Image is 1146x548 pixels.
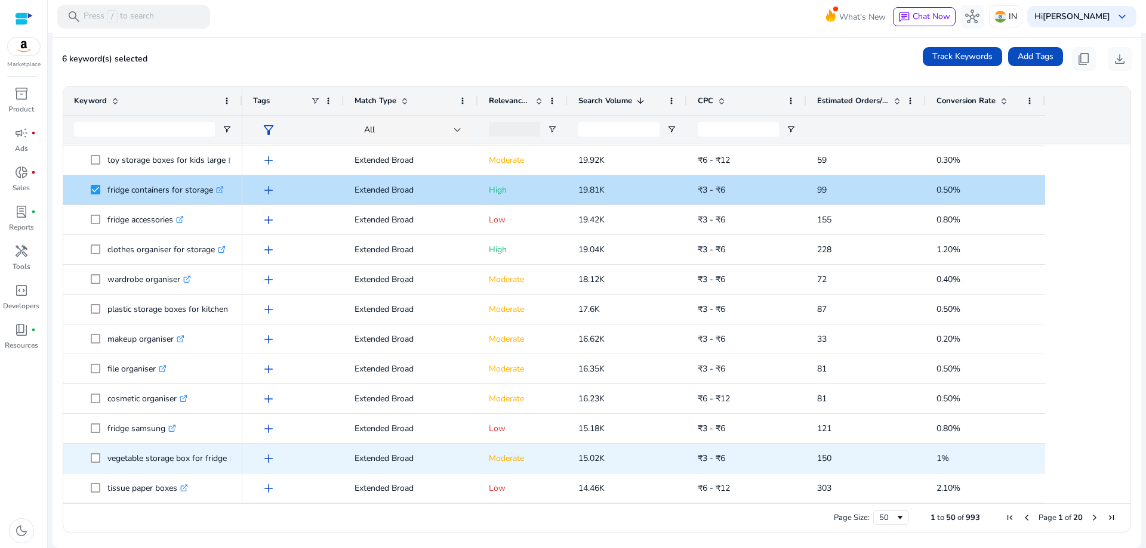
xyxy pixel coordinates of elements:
[355,327,467,351] p: Extended Broad
[698,122,779,137] input: CPC Filter Input
[14,524,29,538] span: dark_mode
[489,178,557,202] p: High
[698,274,725,285] span: ₹3 - ₹6
[355,237,467,262] p: Extended Broad
[261,422,276,436] span: add
[8,38,40,55] img: amazon.svg
[936,363,960,374] span: 0.50%
[698,244,725,255] span: ₹3 - ₹6
[698,333,725,345] span: ₹3 - ₹6
[261,273,276,287] span: add
[489,267,557,292] p: Moderate
[1043,11,1110,22] b: [PERSON_NAME]
[578,423,605,434] span: 15.18K
[893,7,956,26] button: chatChat Now
[817,95,889,106] span: Estimated Orders/Month
[936,214,960,225] span: 0.80%
[578,244,605,255] span: 19.04K
[107,297,239,321] p: plastic storage boxes for kitchen
[261,362,276,376] span: add
[1034,13,1110,21] p: Hi
[817,482,831,494] span: 303
[698,304,725,315] span: ₹3 - ₹6
[1115,10,1129,24] span: keyboard_arrow_down
[1077,52,1091,66] span: content_copy
[817,453,831,464] span: 150
[1009,6,1017,27] p: IN
[261,243,276,257] span: add
[817,154,827,166] span: 59
[261,213,276,227] span: add
[364,124,375,135] span: All
[817,363,827,374] span: 81
[578,214,605,225] span: 19.42K
[931,512,935,523] span: 1
[957,512,964,523] span: of
[489,208,557,232] p: Low
[107,10,118,23] span: /
[578,154,605,166] span: 19.92K
[913,11,950,22] span: Chat Now
[698,154,730,166] span: ₹6 - ₹12
[15,143,28,154] p: Ads
[547,125,557,134] button: Open Filter Menu
[261,451,276,466] span: add
[14,323,29,337] span: book_4
[936,304,960,315] span: 0.50%
[898,11,910,23] span: chat
[107,208,184,232] p: fridge accessories
[8,104,34,114] p: Product
[994,11,1006,23] img: in.svg
[578,333,605,345] span: 16.62K
[937,512,944,523] span: to
[817,393,827,404] span: 81
[578,304,600,315] span: 17.6K
[698,393,730,404] span: ₹6 - ₹12
[31,327,36,332] span: fiber_manual_record
[261,392,276,406] span: add
[107,237,226,262] p: clothes organiser for storage
[817,214,831,225] span: 155
[261,332,276,346] span: add
[839,7,886,27] span: What's New
[578,122,660,137] input: Search Volume Filter Input
[355,267,467,292] p: Extended Broad
[834,512,870,523] div: Page Size:
[14,86,29,101] span: inventory_2
[489,386,557,411] p: Moderate
[489,297,557,321] p: Moderate
[936,184,960,196] span: 0.50%
[489,446,557,470] p: Moderate
[5,340,38,351] p: Resources
[489,476,557,500] p: Low
[936,95,996,106] span: Conversion Rate
[923,47,1002,66] button: Track Keywords
[879,512,895,523] div: 50
[936,453,949,464] span: 1%
[14,205,29,219] span: lab_profile
[578,453,605,464] span: 15.02K
[261,123,276,137] span: filter_alt
[489,416,557,441] p: Low
[698,482,730,494] span: ₹6 - ₹12
[578,482,605,494] span: 14.46K
[1090,513,1099,522] div: Next Page
[960,5,984,29] button: hub
[698,214,725,225] span: ₹3 - ₹6
[355,476,467,500] p: Extended Broad
[31,170,36,175] span: fiber_manual_record
[698,363,725,374] span: ₹3 - ₹6
[1107,513,1116,522] div: Last Page
[936,333,960,345] span: 0.20%
[817,333,827,345] span: 33
[578,184,605,196] span: 19.81K
[261,183,276,197] span: add
[936,274,960,285] span: 0.40%
[1113,52,1127,66] span: download
[1065,512,1071,523] span: of
[489,95,531,106] span: Relevance Score
[355,95,396,106] span: Match Type
[107,476,188,500] p: tissue paper boxes
[489,237,557,262] p: High
[1008,47,1063,66] button: Add Tags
